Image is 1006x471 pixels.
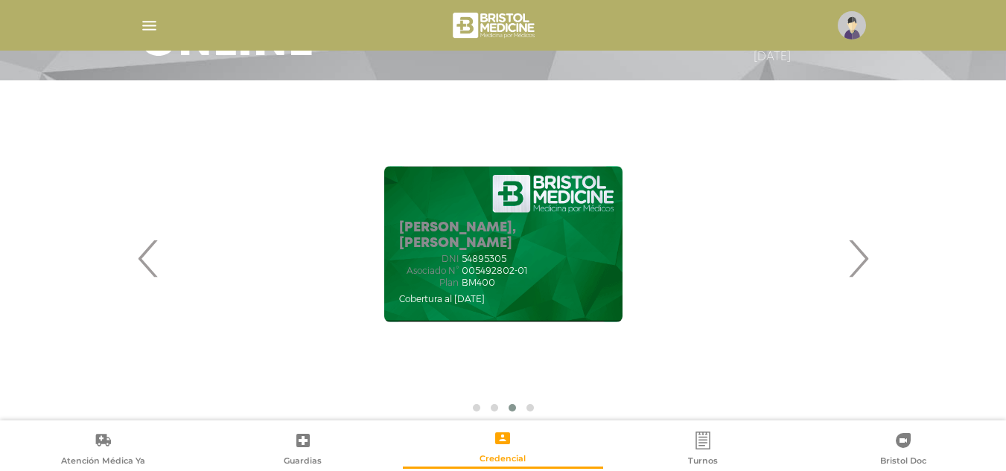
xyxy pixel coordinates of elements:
[3,431,203,469] a: Atención Médica Ya
[399,254,459,264] span: DNI
[688,455,718,469] span: Turnos
[451,7,539,43] img: bristol-medicine-blanco.png
[403,429,603,467] a: Credencial
[399,220,608,252] h5: [PERSON_NAME], [PERSON_NAME]
[140,16,159,35] img: Cober_menu-lines-white.svg
[399,293,485,304] span: Cobertura al [DATE]
[203,431,404,469] a: Guardias
[399,266,459,276] span: Asociado N°
[284,455,322,469] span: Guardias
[844,218,873,298] span: Next
[803,431,1003,469] a: Bristol Doc
[480,453,526,467] span: Credencial
[399,278,459,288] span: Plan
[838,11,866,39] img: profile-placeholder.svg
[603,431,803,469] a: Turnos
[134,218,163,298] span: Previous
[61,455,145,469] span: Atención Médica Ya
[880,455,926,469] span: Bristol Doc
[462,254,506,264] span: 54895305
[462,266,527,276] span: 005492802-01
[462,278,495,288] span: BM400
